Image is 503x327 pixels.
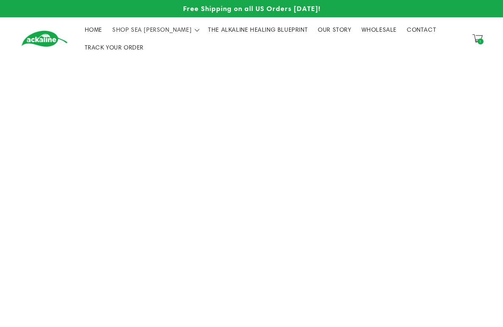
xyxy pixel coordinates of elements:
[85,26,102,33] span: HOME
[183,4,320,13] span: Free Shipping on all US Orders [DATE]!
[107,21,203,38] summary: SHOP SEA [PERSON_NAME]
[80,38,149,56] a: TRACK YOUR ORDER
[203,21,313,38] a: THE ALKALINE HEALING BLUEPRINT
[407,26,436,33] span: CONTACT
[361,26,397,33] span: WHOLESALE
[85,44,144,51] span: TRACK YOUR ORDER
[21,30,68,47] img: Ackaline
[313,21,356,38] a: OUR STORY
[208,26,308,33] span: THE ALKALINE HEALING BLUEPRINT
[356,21,402,38] a: WHOLESALE
[318,26,351,33] span: OUR STORY
[479,38,482,44] span: 1
[80,21,107,38] a: HOME
[112,26,192,33] span: SHOP SEA [PERSON_NAME]
[402,21,441,38] a: CONTACT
